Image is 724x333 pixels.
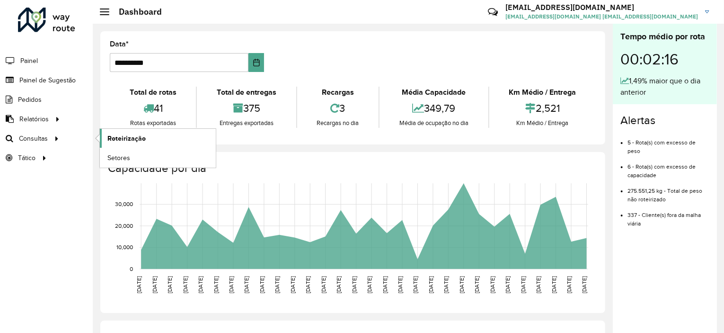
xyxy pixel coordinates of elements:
[492,87,593,98] div: Km Médio / Entrega
[300,118,376,128] div: Recargas no dia
[551,276,557,293] text: [DATE]
[305,276,311,293] text: [DATE]
[397,276,403,293] text: [DATE]
[274,276,280,293] text: [DATE]
[582,276,588,293] text: [DATE]
[100,129,216,148] a: Roteirização
[290,276,296,293] text: [DATE]
[19,134,48,144] span: Consultas
[107,134,146,144] span: Roteirização
[627,180,709,204] li: 275.551,25 kg - Total de peso não roteirizado
[505,12,698,21] span: [EMAIL_ADDRESS][DOMAIN_NAME] [EMAIL_ADDRESS][DOMAIN_NAME]
[112,87,194,98] div: Total de rotas
[19,114,49,124] span: Relatórios
[459,276,465,293] text: [DATE]
[413,276,419,293] text: [DATE]
[108,162,596,175] h4: Capacidade por dia
[18,153,35,163] span: Tático
[535,276,541,293] text: [DATE]
[151,276,158,293] text: [DATE]
[336,276,342,293] text: [DATE]
[492,118,593,128] div: Km Médio / Entrega
[620,30,709,43] div: Tempo médio por rota
[620,43,709,75] div: 00:02:16
[213,276,219,293] text: [DATE]
[130,266,133,272] text: 0
[115,201,133,207] text: 30,000
[474,276,480,293] text: [DATE]
[19,75,76,85] span: Painel de Sugestão
[197,276,203,293] text: [DATE]
[627,204,709,228] li: 337 - Cliente(s) fora da malha viária
[505,3,698,12] h3: [EMAIL_ADDRESS][DOMAIN_NAME]
[366,276,372,293] text: [DATE]
[100,148,216,167] a: Setores
[443,276,450,293] text: [DATE]
[382,118,486,128] div: Média de ocupação no dia
[228,276,234,293] text: [DATE]
[167,276,173,293] text: [DATE]
[492,98,593,118] div: 2,521
[382,87,486,98] div: Média Capacidade
[483,2,503,22] a: Contato Rápido
[259,276,265,293] text: [DATE]
[199,98,293,118] div: 375
[627,131,709,155] li: 5 - Rota(s) com excesso de peso
[116,244,133,251] text: 10,000
[199,87,293,98] div: Total de entregas
[107,153,130,163] span: Setores
[182,276,188,293] text: [DATE]
[566,276,572,293] text: [DATE]
[112,118,194,128] div: Rotas exportadas
[115,223,133,229] text: 20,000
[244,276,250,293] text: [DATE]
[320,276,327,293] text: [DATE]
[20,56,38,66] span: Painel
[136,276,142,293] text: [DATE]
[112,98,194,118] div: 41
[110,38,129,50] label: Data
[109,7,162,17] h2: Dashboard
[428,276,434,293] text: [DATE]
[248,53,265,72] button: Choose Date
[382,98,486,118] div: 349,79
[489,276,495,293] text: [DATE]
[620,114,709,127] h4: Alertas
[504,276,511,293] text: [DATE]
[351,276,357,293] text: [DATE]
[382,276,388,293] text: [DATE]
[300,98,376,118] div: 3
[620,75,709,98] div: 1,49% maior que o dia anterior
[520,276,526,293] text: [DATE]
[300,87,376,98] div: Recargas
[627,155,709,180] li: 6 - Rota(s) com excesso de capacidade
[199,118,293,128] div: Entregas exportadas
[18,95,42,105] span: Pedidos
